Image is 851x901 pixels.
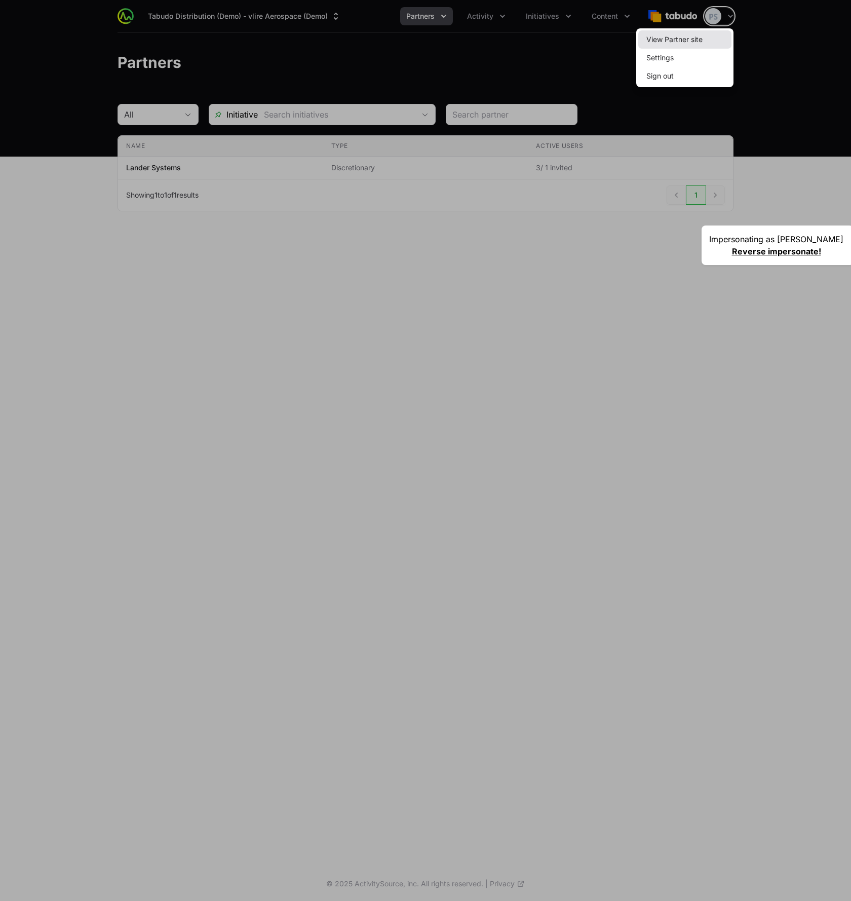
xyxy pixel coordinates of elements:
a: View Partner site [638,30,731,49]
div: Open [415,104,435,125]
p: Impersonating as [PERSON_NAME] [709,233,843,245]
a: Reverse impersonate! [732,246,821,256]
a: Settings [638,49,731,67]
button: Sign out [638,67,682,85]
